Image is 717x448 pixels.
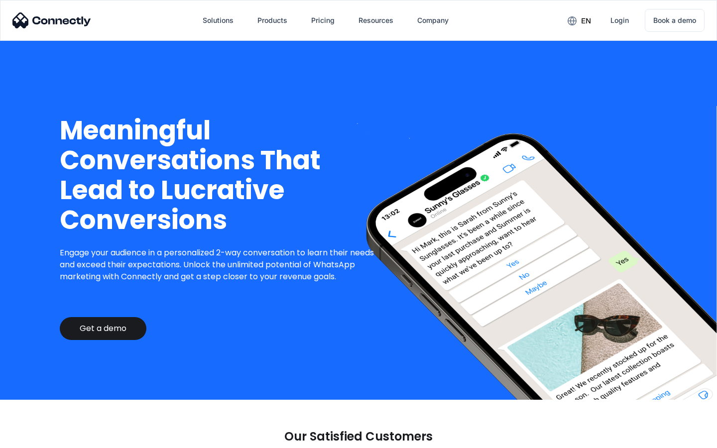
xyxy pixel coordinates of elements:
div: en [581,14,591,28]
div: Pricing [311,13,335,27]
div: Company [409,8,457,32]
p: Our Satisfied Customers [284,430,433,444]
div: en [560,13,598,28]
img: Connectly Logo [12,12,91,28]
a: Login [602,8,637,32]
div: Solutions [203,13,234,27]
div: Get a demo [80,324,126,334]
div: Resources [358,13,393,27]
ul: Language list [20,431,60,445]
aside: Language selected: English [10,431,60,445]
div: Login [610,13,629,27]
div: Products [249,8,295,32]
a: Get a demo [60,317,146,340]
h1: Meaningful Conversations That Lead to Lucrative Conversions [60,115,382,235]
div: Resources [351,8,401,32]
p: Engage your audience in a personalized 2-way conversation to learn their needs and exceed their e... [60,247,382,283]
a: Book a demo [645,9,705,32]
a: Pricing [303,8,343,32]
div: Solutions [195,8,241,32]
div: Products [257,13,287,27]
div: Company [417,13,449,27]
